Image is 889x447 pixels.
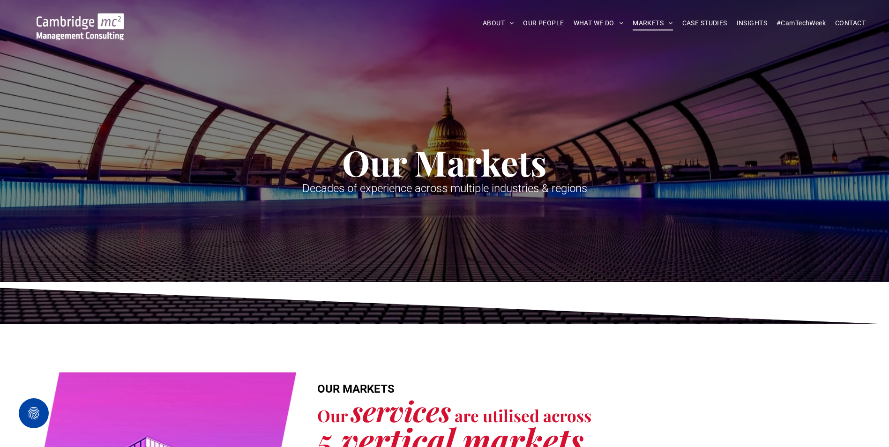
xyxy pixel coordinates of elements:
[772,16,830,30] a: #CamTechWeek
[342,139,547,186] span: Our Markets
[37,13,124,40] img: Cambridge MC Logo, Telecoms
[37,15,124,24] a: Your Business Transformed | Cambridge Management Consulting
[351,392,451,429] span: services
[732,16,772,30] a: INSIGHTS
[302,182,587,195] span: Decades of experience across multiple industries & regions
[518,16,568,30] a: OUR PEOPLE
[678,16,732,30] a: CASE STUDIES
[455,404,591,426] span: are utilised across
[569,16,628,30] a: WHAT WE DO
[830,16,870,30] a: CONTACT
[628,16,677,30] a: MARKETS
[317,404,347,426] span: Our
[317,382,395,395] span: OUR MARKETS
[478,16,519,30] a: ABOUT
